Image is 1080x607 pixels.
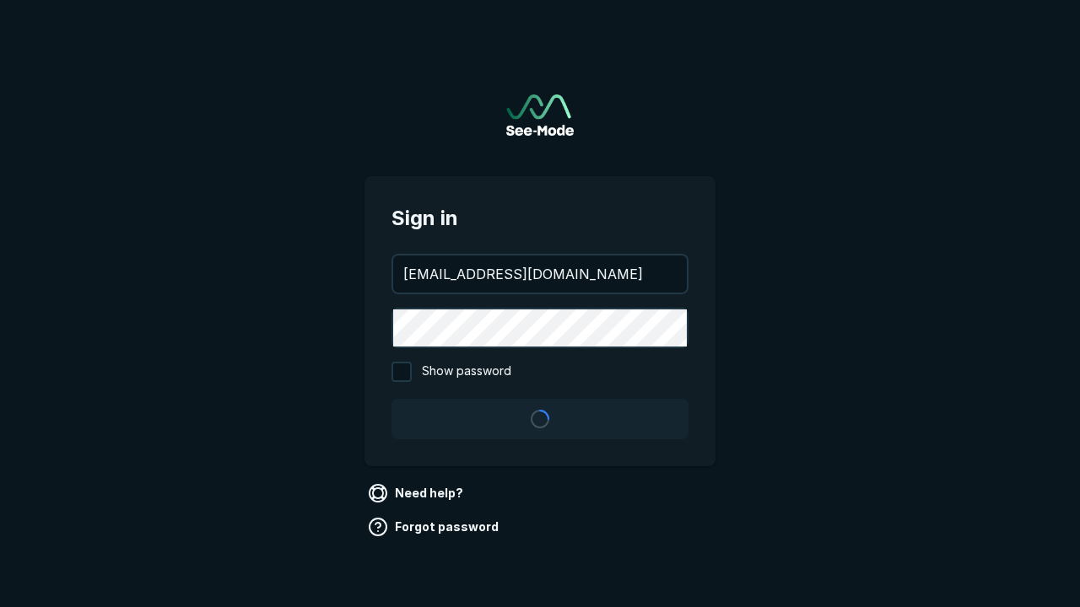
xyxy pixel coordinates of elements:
a: Go to sign in [506,94,574,136]
input: your@email.com [393,255,687,293]
span: Sign in [391,203,688,234]
a: Need help? [364,480,470,507]
a: Forgot password [364,513,505,540]
span: Show password [422,362,511,382]
img: See-Mode Logo [506,94,574,136]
